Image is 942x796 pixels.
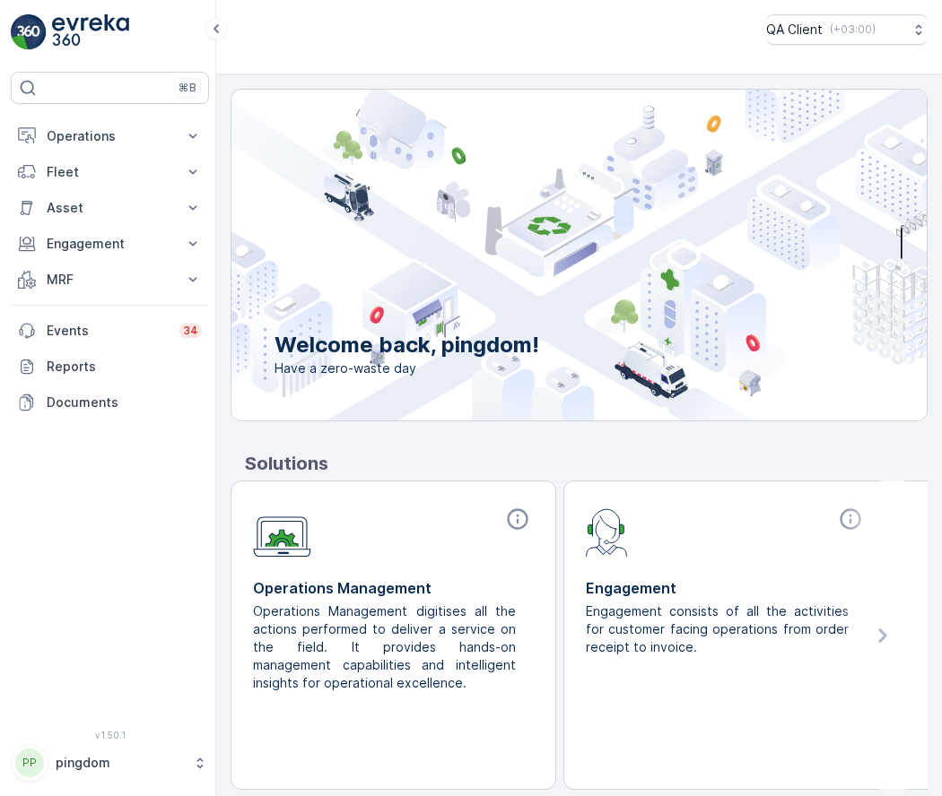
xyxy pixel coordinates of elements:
p: Operations Management [253,577,534,599]
img: logo_light-DOdMpM7g.png [52,14,129,50]
div: PP [15,748,44,777]
a: Events34 [11,313,209,349]
img: city illustration [151,90,927,420]
p: Operations [47,127,173,145]
p: Engagement [586,577,867,599]
p: Engagement consists of all the activities for customer facing operations from order receipt to in... [586,602,852,656]
p: Operations Management digitises all the actions performed to deliver a service on the field. It p... [253,602,519,692]
button: Operations [11,118,209,154]
a: Documents [11,385,209,420]
p: Reports [47,358,202,376]
p: MRF [47,271,173,289]
p: pingdom [56,754,184,772]
img: logo [11,14,47,50]
p: Documents [47,394,202,411]
p: Solutions [245,450,928,477]
span: v 1.50.1 [11,730,209,740]
p: Engagement [47,235,173,253]
p: QA Client [766,21,823,39]
p: ⌘B [179,81,196,95]
button: QA Client(+03:00) [766,14,928,45]
img: module-icon [586,506,628,557]
button: Asset [11,190,209,226]
button: Engagement [11,226,209,262]
p: ( +03:00 ) [830,22,876,37]
p: Events [47,322,169,340]
img: module-icon [253,506,311,558]
p: Asset [47,199,173,217]
button: MRF [11,262,209,298]
p: Welcome back, pingdom! [275,331,539,359]
button: Fleet [11,154,209,190]
p: 34 [183,324,198,338]
a: Reports [11,349,209,385]
button: PPpingdom [11,744,209,782]
span: Have a zero-waste day [275,359,539,377]
p: Fleet [47,163,173,181]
